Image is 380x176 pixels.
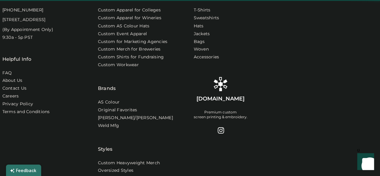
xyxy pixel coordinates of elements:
a: Weld Mfg [98,122,119,128]
a: Custom Shirts for Fundraising [98,54,164,60]
a: Jackets [194,31,210,37]
div: [PHONE_NUMBER] [2,7,44,13]
a: Contact Us [2,85,27,91]
a: Sweatshirts [194,15,219,21]
div: (By Appointment Only) [2,26,53,32]
div: [DOMAIN_NAME] [196,95,245,102]
a: Bags [194,39,205,45]
a: Oversized Styles [98,167,133,173]
a: [PERSON_NAME]/[PERSON_NAME] [98,115,173,121]
a: T-Shirts [194,7,211,13]
a: Custom Event Apparel [98,31,147,37]
div: Brands [98,69,116,92]
div: Helpful Info [2,55,32,63]
a: Custom Apparel for Wineries [98,15,161,21]
img: Rendered Logo - Screens [213,77,228,91]
a: Custom for Marketing Agencies [98,39,167,45]
a: Custom AS Colour Hats [98,23,149,29]
a: Custom Apparel for Colleges [98,7,161,13]
a: Accessories [194,54,219,60]
div: Terms and Conditions [2,109,50,115]
a: Custom Heavyweight Merch [98,160,160,166]
div: 9:30a - 5p PST [2,34,33,40]
a: Privacy Policy [2,101,33,107]
a: Original Favorites [98,107,137,113]
div: Premium custom screen printing & embroidery. [194,110,248,119]
iframe: Front Chat [351,149,377,175]
a: Hats [194,23,204,29]
div: [STREET_ADDRESS] [2,17,46,23]
a: About Us [2,77,23,83]
a: Custom Workwear [98,62,139,68]
a: AS Colour [98,99,120,105]
div: Styles [98,130,112,153]
a: Custom Merch for Breweries [98,46,161,52]
a: FAQ [2,70,12,76]
a: Careers [2,93,19,99]
a: Woven [194,46,209,52]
